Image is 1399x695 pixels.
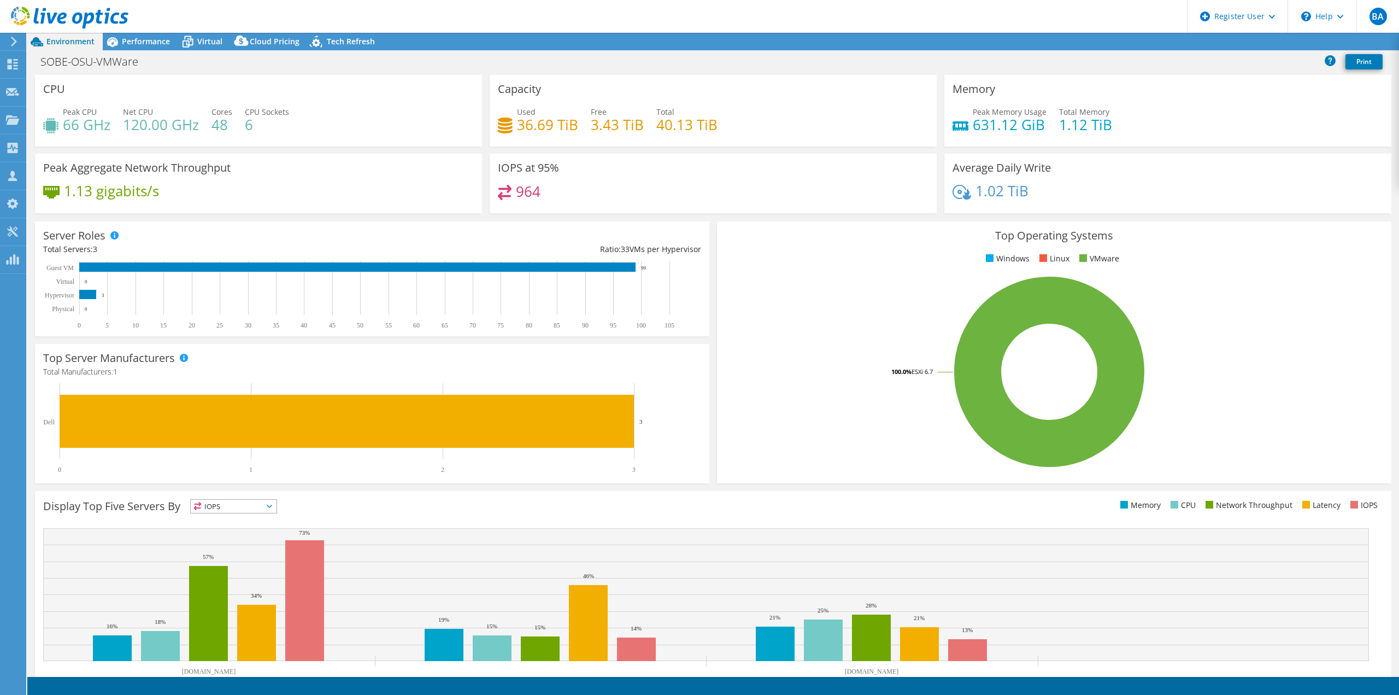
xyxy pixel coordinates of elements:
[385,322,392,329] text: 55
[641,265,646,271] text: 99
[58,466,61,474] text: 0
[1059,107,1109,117] span: Total Memory
[43,162,231,174] h3: Peak Aggregate Network Throughput
[46,264,74,272] text: Guest VM
[250,36,299,46] span: Cloud Pricing
[583,573,594,579] text: 46%
[102,293,104,298] text: 3
[442,322,448,329] text: 65
[93,244,97,254] span: 3
[818,607,828,614] text: 25%
[469,322,476,329] text: 70
[631,625,642,632] text: 14%
[1203,499,1292,511] li: Network Throughput
[1345,54,1383,69] a: Print
[329,322,336,329] text: 45
[299,529,310,536] text: 73%
[216,322,223,329] text: 25
[123,107,153,117] span: Net CPU
[85,279,87,284] text: 0
[441,466,444,474] text: 2
[912,367,933,376] tspan: ESXi 6.7
[107,623,117,629] text: 16%
[665,322,674,329] text: 105
[85,306,87,312] text: 0
[63,119,110,131] h4: 66 GHz
[245,107,289,117] span: CPU Sockets
[122,36,170,46] span: Performance
[973,107,1047,117] span: Peak Memory Usage
[591,107,607,117] span: Free
[113,366,117,377] span: 1
[123,119,199,131] h4: 120.00 GHz
[64,185,159,197] h4: 1.13 gigabits/s
[43,352,175,364] h3: Top Server Manufacturers
[160,322,167,329] text: 15
[1348,499,1378,511] li: IOPS
[534,624,545,630] text: 15%
[656,119,718,131] h4: 40.13 TiB
[43,243,372,255] div: Total Servers:
[43,83,65,95] h3: CPU
[953,162,1051,174] h3: Average Daily Write
[211,107,232,117] span: Cores
[203,553,214,560] text: 57%
[1077,253,1119,265] li: VMware
[486,623,497,629] text: 15%
[498,83,541,95] h3: Capacity
[105,322,109,329] text: 5
[245,322,251,329] text: 30
[498,162,559,174] h3: IOPS at 95%
[357,322,363,329] text: 50
[526,322,532,329] text: 80
[1118,499,1161,511] li: Memory
[1301,11,1311,21] svg: \n
[189,322,195,329] text: 20
[656,107,674,117] span: Total
[43,418,55,426] text: Dell
[1300,499,1341,511] li: Latency
[197,36,222,46] span: Virtual
[245,119,289,131] h4: 6
[516,185,540,197] h4: 964
[497,322,504,329] text: 75
[46,36,95,46] span: Environment
[43,230,105,242] h3: Server Roles
[725,230,1383,242] h3: Top Operating Systems
[36,56,155,68] h1: SOBE-OSU-VMWare
[191,500,277,513] span: IOPS
[52,305,74,313] text: Physical
[372,243,701,255] div: Ratio: VMs per Hypervisor
[249,466,252,474] text: 1
[45,291,74,299] text: Hypervisor
[610,322,616,329] text: 95
[211,119,232,131] h4: 48
[621,244,630,254] span: 33
[251,592,262,599] text: 34%
[632,466,636,474] text: 3
[438,616,449,623] text: 19%
[327,36,375,46] span: Tech Refresh
[769,614,780,621] text: 21%
[43,366,701,378] h4: Total Manufacturers:
[517,119,578,131] h4: 36.69 TiB
[975,185,1028,197] h4: 1.02 TiB
[1037,253,1069,265] li: Linux
[413,322,420,329] text: 60
[517,107,536,117] span: Used
[301,322,307,329] text: 40
[914,615,925,621] text: 21%
[639,418,643,425] text: 3
[554,322,560,329] text: 85
[1369,8,1387,25] span: BA
[845,668,899,675] text: [DOMAIN_NAME]
[891,367,912,376] tspan: 100.0%
[962,627,973,633] text: 13%
[78,322,81,329] text: 0
[273,322,279,329] text: 35
[973,119,1047,131] h4: 631.12 GiB
[591,119,644,131] h4: 3.43 TiB
[953,83,995,95] h3: Memory
[582,322,589,329] text: 90
[155,618,166,625] text: 18%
